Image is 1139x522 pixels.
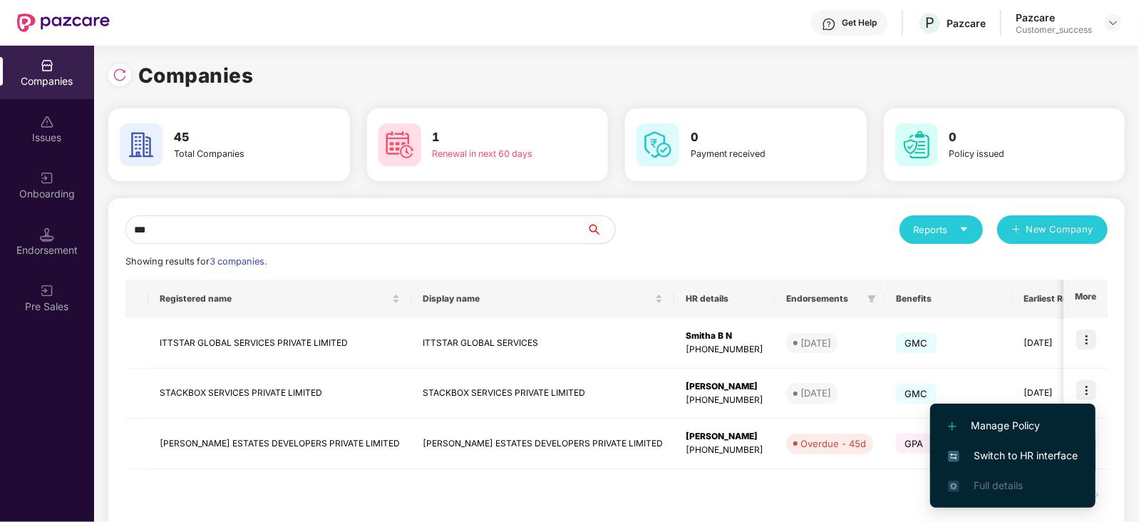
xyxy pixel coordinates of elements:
[686,343,763,357] div: [PHONE_NUMBER]
[1085,483,1108,506] li: Next Page
[138,60,254,91] h1: Companies
[160,293,389,304] span: Registered name
[842,17,877,29] div: Get Help
[411,280,674,318] th: Display name
[1012,318,1104,369] td: [DATE]
[1012,280,1104,318] th: Earliest Renewal
[925,14,934,31] span: P
[914,222,969,237] div: Reports
[686,380,763,394] div: [PERSON_NAME]
[433,147,555,161] div: Renewal in next 60 days
[867,295,876,303] span: filter
[997,215,1108,244] button: plusNew Company
[948,451,959,462] img: svg+xml;base64,PHN2ZyB4bWxucz0iaHR0cDovL3d3dy53My5vcmcvMjAwMC9zdmciIHdpZHRoPSIxNiIgaGVpZ2h0PSIxNi...
[691,147,813,161] div: Payment received
[586,224,615,235] span: search
[674,280,775,318] th: HR details
[1011,225,1021,236] span: plus
[896,333,937,353] span: GMC
[411,369,674,419] td: STACKBOX SERVICES PRIVATE LIMITED
[885,280,1012,318] th: Benefits
[586,215,616,244] button: search
[786,293,862,304] span: Endorsements
[40,284,54,298] img: svg+xml;base64,PHN2ZyB3aWR0aD0iMjAiIGhlaWdodD0iMjAiIHZpZXdCb3g9IjAgMCAyMCAyMCIgZmlsbD0ibm9uZSIgeG...
[411,419,674,469] td: [PERSON_NAME] ESTATES DEVELOPERS PRIVATE LIMITED
[636,123,679,166] img: svg+xml;base64,PHN2ZyB4bWxucz0iaHR0cDovL3d3dy53My5vcmcvMjAwMC9zdmciIHdpZHRoPSI2MCIgaGVpZ2h0PSI2MC...
[40,171,54,185] img: svg+xml;base64,PHN2ZyB3aWR0aD0iMjAiIGhlaWdodD0iMjAiIHZpZXdCb3g9IjAgMCAyMCAyMCIgZmlsbD0ibm9uZSIgeG...
[686,329,763,343] div: Smitha B N
[959,225,969,234] span: caret-down
[210,256,267,267] span: 3 companies.
[1076,329,1096,349] img: icon
[1108,17,1119,29] img: svg+xml;base64,PHN2ZyBpZD0iRHJvcGRvd24tMzJ4MzIiIHhtbG5zPSJodHRwOi8vd3d3LnczLm9yZy8yMDAwL3N2ZyIgd2...
[896,434,932,454] span: GPA
[125,256,267,267] span: Showing results for
[686,430,763,444] div: [PERSON_NAME]
[948,418,1078,434] span: Manage Policy
[40,227,54,242] img: svg+xml;base64,PHN2ZyB3aWR0aD0iMTQuNSIgaGVpZ2h0PSIxNC41IiB2aWV3Qm94PSIwIDAgMTYgMTYiIGZpbGw9Im5vbm...
[1026,222,1094,237] span: New Company
[1085,483,1108,506] button: right
[1016,24,1092,36] div: Customer_success
[148,369,411,419] td: STACKBOX SERVICES PRIVATE LIMITED
[686,444,763,457] div: [PHONE_NUMBER]
[800,386,831,400] div: [DATE]
[113,68,127,82] img: svg+xml;base64,PHN2ZyBpZD0iUmVsb2FkLTMyeDMyIiB4bWxucz0iaHR0cDovL3d3dy53My5vcmcvMjAwMC9zdmciIHdpZH...
[148,280,411,318] th: Registered name
[948,481,959,492] img: svg+xml;base64,PHN2ZyB4bWxucz0iaHR0cDovL3d3dy53My5vcmcvMjAwMC9zdmciIHdpZHRoPSIxNi4zNjMiIGhlaWdodD...
[148,419,411,469] td: [PERSON_NAME] ESTATES DEVELOPERS PRIVATE LIMITED
[948,422,957,431] img: svg+xml;base64,PHN2ZyB4bWxucz0iaHR0cDovL3d3dy53My5vcmcvMjAwMC9zdmciIHdpZHRoPSIxMi4yMDEiIGhlaWdodD...
[1063,280,1108,318] th: More
[822,17,836,31] img: svg+xml;base64,PHN2ZyBpZD0iSGVscC0zMngzMiIgeG1sbnM9Imh0dHA6Ly93d3cudzMub3JnLzIwMDAvc3ZnIiB3aWR0aD...
[423,293,652,304] span: Display name
[1076,380,1096,400] img: icon
[686,394,763,407] div: [PHONE_NUMBER]
[1012,369,1104,419] td: [DATE]
[691,128,813,147] h3: 0
[865,290,879,307] span: filter
[433,128,555,147] h3: 1
[949,128,1072,147] h3: 0
[947,16,986,30] div: Pazcare
[378,123,421,166] img: svg+xml;base64,PHN2ZyB4bWxucz0iaHR0cDovL3d3dy53My5vcmcvMjAwMC9zdmciIHdpZHRoPSI2MCIgaGVpZ2h0PSI2MC...
[1016,11,1092,24] div: Pazcare
[174,128,297,147] h3: 45
[40,58,54,73] img: svg+xml;base64,PHN2ZyBpZD0iQ29tcGFuaWVzIiB4bWxucz0iaHR0cDovL3d3dy53My5vcmcvMjAwMC9zdmciIHdpZHRoPS...
[40,115,54,129] img: svg+xml;base64,PHN2ZyBpZD0iSXNzdWVzX2Rpc2FibGVkIiB4bWxucz0iaHR0cDovL3d3dy53My5vcmcvMjAwMC9zdmciIH...
[949,147,1072,161] div: Policy issued
[148,318,411,369] td: ITTSTAR GLOBAL SERVICES PRIVATE LIMITED
[174,147,297,161] div: Total Companies
[974,479,1023,491] span: Full details
[800,436,866,451] div: Overdue - 45d
[120,123,163,166] img: svg+xml;base64,PHN2ZyB4bWxucz0iaHR0cDovL3d3dy53My5vcmcvMjAwMC9zdmciIHdpZHRoPSI2MCIgaGVpZ2h0PSI2MC...
[411,318,674,369] td: ITTSTAR GLOBAL SERVICES
[800,336,831,350] div: [DATE]
[896,384,937,404] span: GMC
[1092,491,1101,499] span: right
[948,448,1078,464] span: Switch to HR interface
[895,123,938,166] img: svg+xml;base64,PHN2ZyB4bWxucz0iaHR0cDovL3d3dy53My5vcmcvMjAwMC9zdmciIHdpZHRoPSI2MCIgaGVpZ2h0PSI2MC...
[17,14,110,32] img: New Pazcare Logo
